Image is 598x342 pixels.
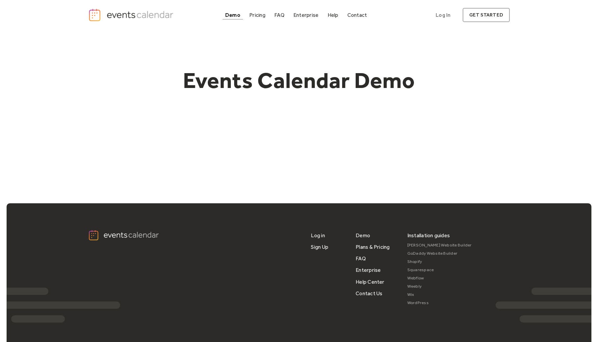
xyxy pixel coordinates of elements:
[347,13,367,17] div: Contact
[247,11,268,19] a: Pricing
[407,258,472,266] a: Shopify
[223,11,243,19] a: Demo
[429,8,457,22] a: Log In
[173,67,425,94] h1: Events Calendar Demo
[325,11,341,19] a: Help
[407,299,472,307] a: WordPress
[345,11,370,19] a: Contact
[272,11,287,19] a: FAQ
[356,276,385,288] a: Help Center
[225,13,240,17] div: Demo
[328,13,339,17] div: Help
[463,8,510,22] a: get started
[356,264,381,276] a: Enterprise
[407,249,472,258] a: GoDaddy Website Builder
[88,8,175,22] a: home
[356,253,366,264] a: FAQ
[407,230,450,241] div: Installation guides
[293,13,318,17] div: Enterprise
[311,241,328,253] a: Sign Up
[356,230,370,241] a: Demo
[407,241,472,249] a: [PERSON_NAME] Website Builder
[291,11,321,19] a: Enterprise
[407,291,472,299] a: Wix
[356,288,382,299] a: Contact Us
[311,230,325,241] a: Log in
[407,266,472,274] a: Squarespace
[249,13,265,17] div: Pricing
[274,13,285,17] div: FAQ
[407,282,472,291] a: Weebly
[356,241,390,253] a: Plans & Pricing
[407,274,472,282] a: Webflow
